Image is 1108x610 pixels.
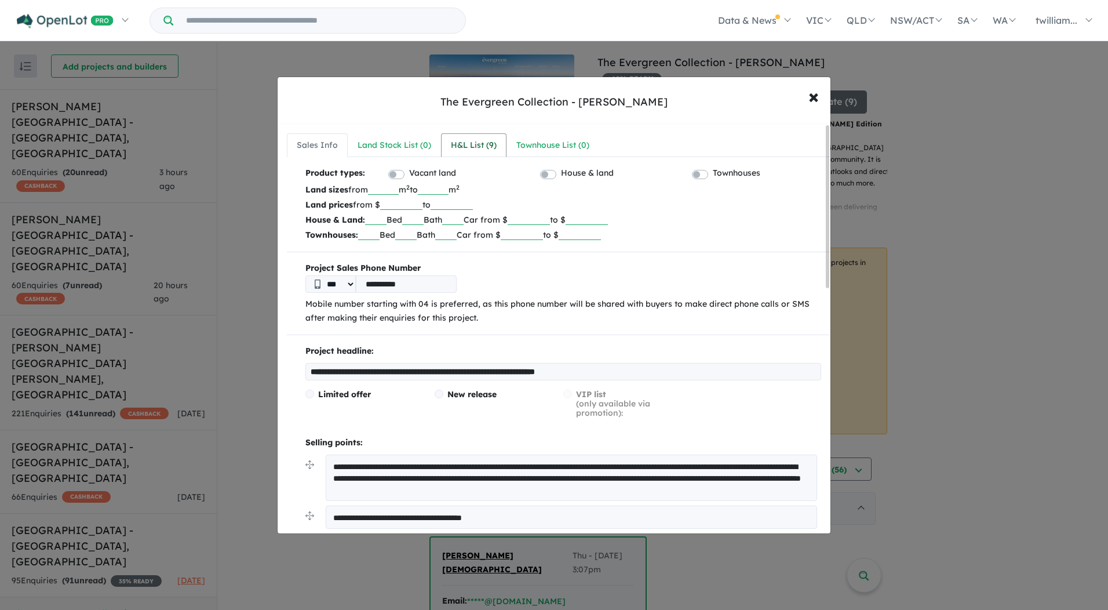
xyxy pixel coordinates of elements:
img: drag.svg [305,460,314,469]
label: Vacant land [409,166,456,180]
label: House & land [561,166,614,180]
p: Mobile number starting with 04 is preferred, as this phone number will be shared with buyers to m... [305,297,821,325]
div: Land Stock List ( 0 ) [358,139,431,152]
label: Townhouses [713,166,760,180]
sup: 2 [456,183,460,191]
span: × [808,83,819,108]
b: House & Land: [305,215,365,225]
p: Bed Bath Car from $ to $ [305,227,821,242]
p: from $ to [305,197,821,212]
b: Product types: [305,166,365,182]
b: Land sizes [305,184,348,195]
div: Townhouse List ( 0 ) [516,139,589,152]
p: from m to m [305,182,821,197]
p: Selling points: [305,436,821,450]
span: twilliam... [1036,14,1077,26]
b: Land prices [305,199,353,210]
img: Openlot PRO Logo White [17,14,114,28]
div: Sales Info [297,139,338,152]
p: Bed Bath Car from $ to $ [305,212,821,227]
img: drag.svg [305,511,314,520]
span: New release [447,389,497,400]
div: H&L List ( 9 ) [451,139,497,152]
p: Project headline: [305,344,821,358]
sup: 2 [406,183,410,191]
b: Project Sales Phone Number [305,262,821,275]
input: Try estate name, suburb, builder or developer [176,8,463,33]
span: Limited offer [318,389,371,400]
div: The Evergreen Collection - [PERSON_NAME] [440,95,668,110]
b: Townhouses: [305,230,358,240]
img: Phone icon [315,279,320,289]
